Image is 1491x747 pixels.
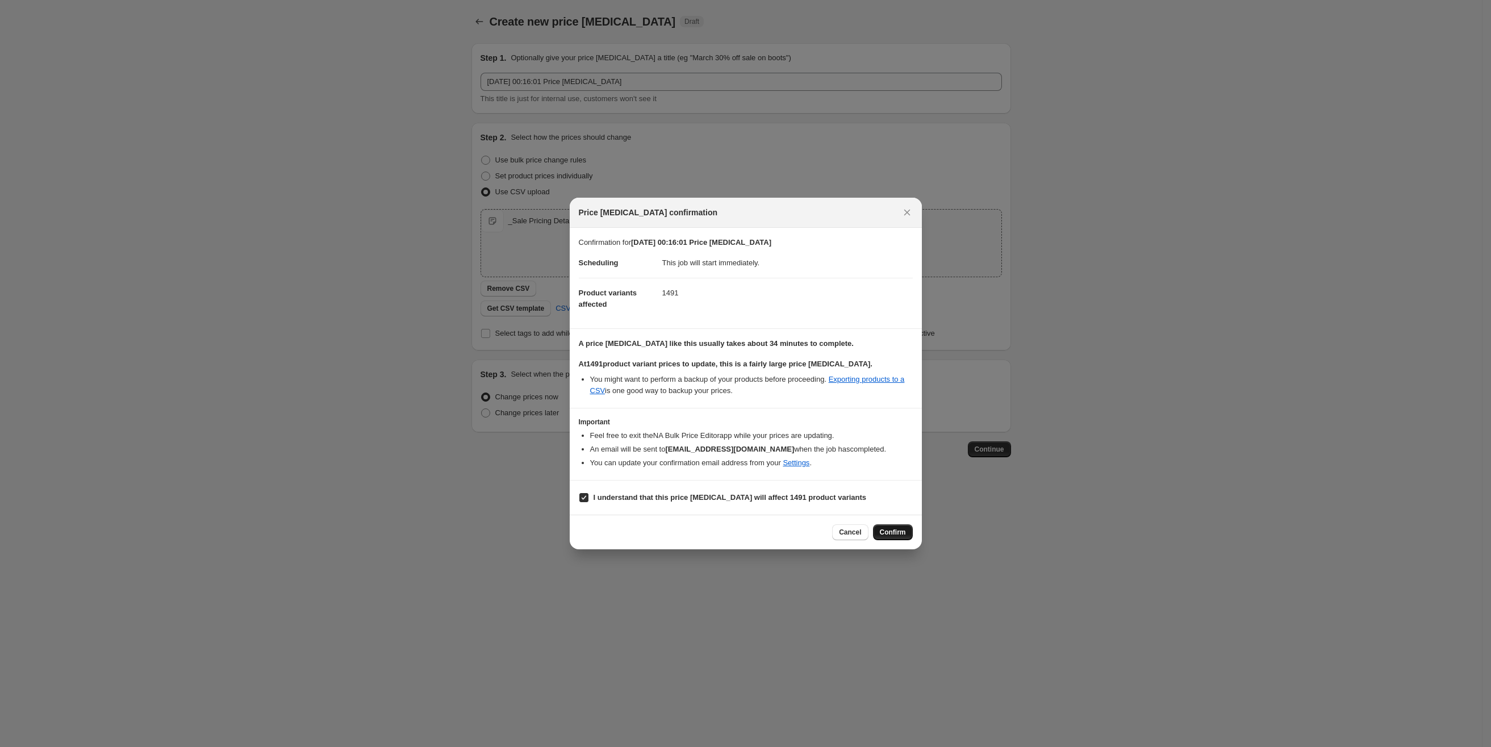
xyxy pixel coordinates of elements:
li: You can update your confirmation email address from your . [590,457,913,469]
a: Exporting products to a CSV [590,375,905,395]
button: Cancel [832,524,868,540]
button: Close [899,205,915,220]
b: A price [MEDICAL_DATA] like this usually takes about 34 minutes to complete. [579,339,854,348]
p: Confirmation for [579,237,913,248]
b: I understand that this price [MEDICAL_DATA] will affect 1491 product variants [594,493,867,502]
span: Price [MEDICAL_DATA] confirmation [579,207,718,218]
li: You might want to perform a backup of your products before proceeding. is one good way to backup ... [590,374,913,397]
li: Feel free to exit the NA Bulk Price Editor app while your prices are updating. [590,430,913,441]
dd: 1491 [662,278,913,308]
b: [DATE] 00:16:01 Price [MEDICAL_DATA] [631,238,771,247]
span: Scheduling [579,258,619,267]
h3: Important [579,418,913,427]
b: [EMAIL_ADDRESS][DOMAIN_NAME] [665,445,794,453]
span: Cancel [839,528,861,537]
button: Confirm [873,524,913,540]
dd: This job will start immediately. [662,248,913,278]
a: Settings [783,458,809,467]
span: Confirm [880,528,906,537]
b: At 1491 product variant prices to update, this is a fairly large price [MEDICAL_DATA]. [579,360,872,368]
li: An email will be sent to when the job has completed . [590,444,913,455]
span: Product variants affected [579,289,637,308]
